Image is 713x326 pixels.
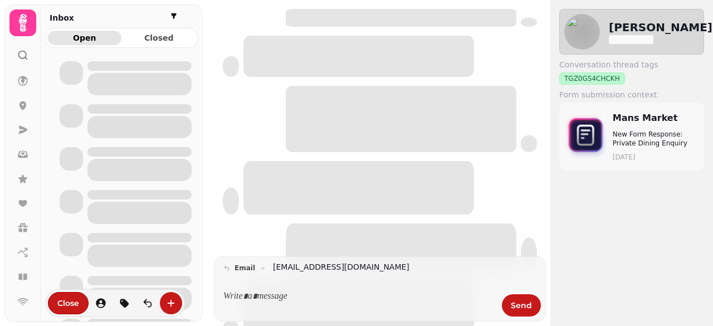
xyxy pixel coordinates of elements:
button: Closed [123,31,196,45]
button: is-read [136,292,159,314]
span: Closed [131,34,187,42]
label: Form submission context [559,89,704,100]
time: [DATE] [613,153,695,162]
img: aHR0cHM6Ly93d3cuZ3JhdmF0YXIuY29tL2F2YXRhci8yNzY5ODZmMGFjYzhjNWRhMDk5Njk4MTY5NmY0ZDcwYz9zPTE1MCZkP... [564,14,600,50]
a: [EMAIL_ADDRESS][DOMAIN_NAME] [273,261,409,273]
label: Conversation thread tags [559,59,704,70]
h2: [PERSON_NAME] [609,20,712,35]
div: TGZ0GS4CHCKH [559,72,625,85]
span: Open [57,34,113,42]
button: filter [167,9,180,23]
button: Send [502,294,541,317]
button: Open [48,31,121,45]
img: form-icon [564,113,608,160]
button: create-convo [160,292,182,314]
p: New Form Response: Private Dining Enquiry [613,130,695,148]
span: Send [511,301,532,309]
span: Close [57,299,79,307]
button: Close [48,292,89,314]
button: tag-thread [113,292,135,314]
h2: Inbox [50,12,74,23]
p: Mans Market [613,111,695,125]
button: email [219,261,271,275]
